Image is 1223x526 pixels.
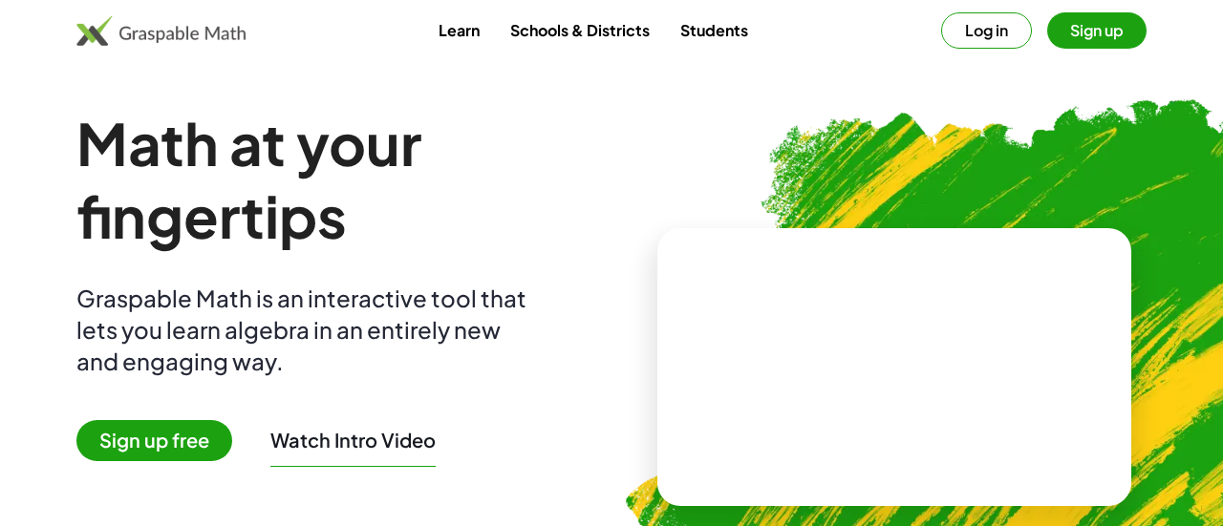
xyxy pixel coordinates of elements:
h1: Math at your fingertips [76,107,581,252]
button: Watch Intro Video [270,428,436,452]
a: Learn [423,12,495,48]
a: Schools & Districts [495,12,665,48]
button: Log in [941,12,1032,49]
div: Graspable Math is an interactive tool that lets you learn algebra in an entirely new and engaging... [76,283,535,377]
span: Sign up free [76,420,232,461]
video: What is this? This is dynamic math notation. Dynamic math notation plays a central role in how Gr... [751,295,1038,438]
button: Sign up [1047,12,1147,49]
a: Students [665,12,763,48]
